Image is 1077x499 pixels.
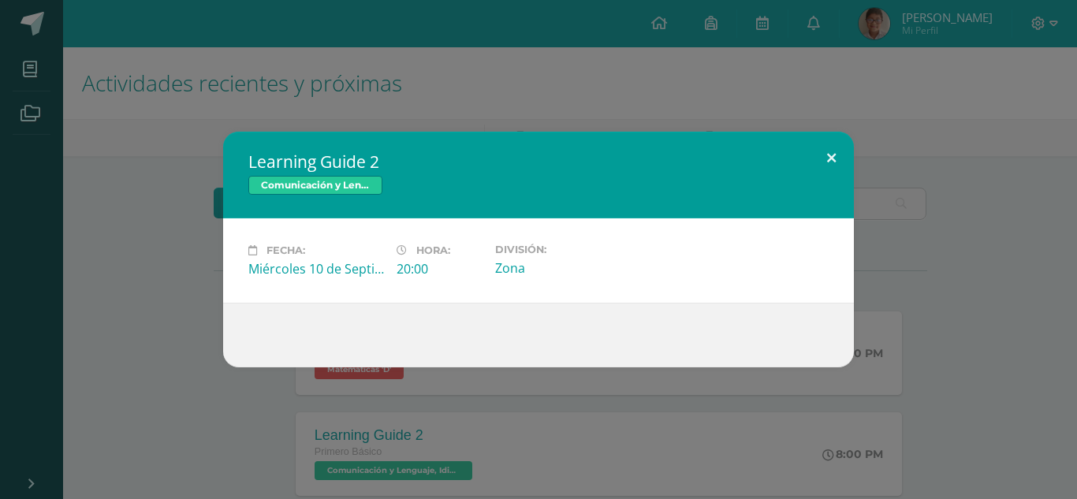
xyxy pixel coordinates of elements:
h2: Learning Guide 2 [248,151,829,173]
div: Zona [495,259,631,277]
span: Comunicación y Lenguaje, Idioma Extranjero Inglés [248,176,382,195]
span: Hora: [416,244,450,256]
span: Fecha: [266,244,305,256]
label: División: [495,244,631,255]
div: 20:00 [397,260,483,277]
div: Miércoles 10 de Septiembre [248,260,384,277]
button: Close (Esc) [809,132,854,185]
